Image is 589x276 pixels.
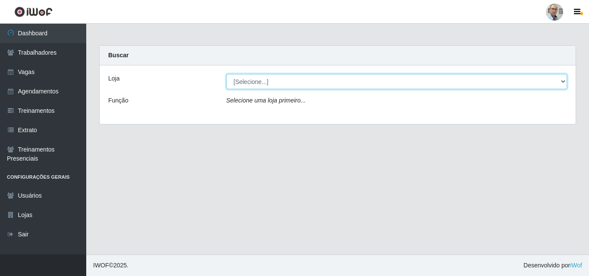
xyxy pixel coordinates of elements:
span: IWOF [93,262,109,269]
span: Desenvolvido por [523,261,582,270]
a: iWof [570,262,582,269]
span: © 2025 . [93,261,128,270]
label: Função [108,96,128,105]
img: CoreUI Logo [14,6,53,17]
i: Selecione uma loja primeiro... [226,97,306,104]
strong: Buscar [108,52,128,59]
label: Loja [108,74,119,83]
